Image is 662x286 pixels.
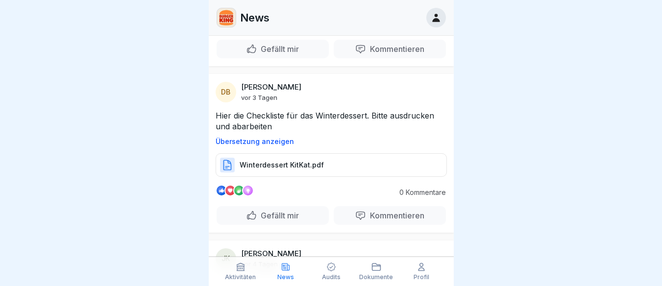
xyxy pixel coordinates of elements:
p: Aktivitäten [225,274,256,281]
p: Übersetzung anzeigen [216,138,447,145]
div: DB [216,82,236,102]
p: Hier die Checkliste für das Winterdessert. Bitte ausdrucken und abarbeiten [216,110,447,132]
p: Kommentieren [366,44,424,54]
a: Winterdessert KitKat.pdf [216,165,447,174]
p: Gefällt mir [257,44,299,54]
p: vor 3 Tagen [241,94,277,101]
p: [PERSON_NAME] [241,249,301,258]
div: JK [216,248,236,269]
img: w2f18lwxr3adf3talrpwf6id.png [217,8,236,27]
p: 0 Kommentare [392,189,446,196]
p: Profil [414,274,429,281]
p: News [277,274,294,281]
p: Gefällt mir [257,211,299,220]
p: Kommentieren [366,211,424,220]
p: [PERSON_NAME] [241,83,301,92]
p: Dokumente [359,274,393,281]
p: Winterdessert KitKat.pdf [240,160,324,170]
p: News [240,11,270,24]
p: Audits [322,274,341,281]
